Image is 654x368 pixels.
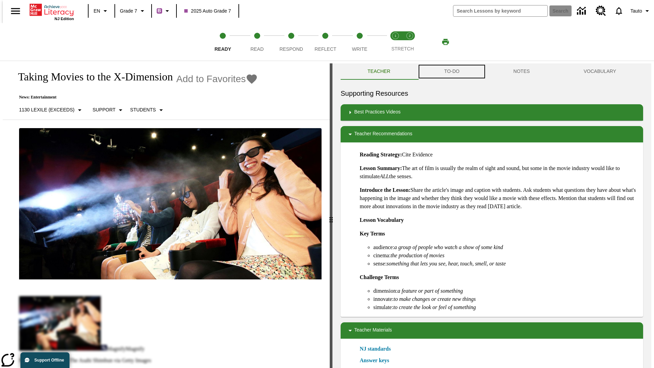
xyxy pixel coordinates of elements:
li: innovate: [373,295,638,303]
span: Reflect [315,46,337,52]
button: Read step 2 of 5 [237,23,277,61]
span: STRETCH [391,46,414,51]
button: Select Student [127,104,168,116]
p: Students [130,106,156,113]
strong: Lesson Summary: [360,165,402,171]
button: Language: EN, Select a language [91,5,112,17]
button: Respond step 3 of 5 [271,23,311,61]
span: Tauto [630,7,642,15]
button: Grade: Grade 7, Select a grade [117,5,149,17]
button: Stretch Read step 1 of 2 [386,23,405,61]
button: Open side menu [5,1,26,21]
em: to make changes or create new things [394,296,476,302]
div: Instructional Panel Tabs [341,63,643,80]
em: ALL [380,173,389,179]
button: Write step 5 of 5 [340,23,379,61]
button: Boost Class color is purple. Change class color [154,5,174,17]
button: Ready step 1 of 5 [203,23,243,61]
p: The art of film is usually the realm of sight and sound, but some in the movie industry would lik... [360,164,638,181]
span: Read [250,46,264,52]
li: sense: [373,260,638,268]
button: NOTES [486,63,557,80]
p: Teacher Recommendations [354,130,412,138]
strong: Challenge Terms [360,274,399,280]
h1: Taking Movies to the X-Dimension [11,71,173,83]
em: to create the look or feel of something [393,304,476,310]
span: Grade 7 [120,7,137,15]
p: News: Entertainment [11,95,258,100]
p: Support [93,106,115,113]
button: Select Lexile, 1130 Lexile (Exceeds) [16,104,87,116]
text: 2 [409,34,410,37]
li: cinema: [373,251,638,260]
strong: Key Terms [360,231,385,236]
span: Respond [279,46,303,52]
span: EN [94,7,100,15]
button: TO-DO [417,63,486,80]
strong: Lesson Vocabulary [360,217,404,223]
a: Notifications [610,2,628,20]
div: activity [332,63,651,368]
li: audience: [373,243,638,251]
button: Stretch Respond step 2 of 2 [400,23,420,61]
div: Home [30,2,74,21]
span: Write [352,46,367,52]
img: Panel in front of the seats sprays water mist to the happy audience at a 4DX-equipped theater. [19,128,322,279]
p: 1130 Lexile (Exceeds) [19,106,75,113]
em: something that lets you see, hear, touch, smell, or taste [387,261,506,266]
div: Teacher Recommendations [341,126,643,142]
button: Print [435,36,456,48]
em: a group of people who watch a show of some kind [394,244,503,250]
button: Support Offline [20,352,69,368]
strong: Reading Strategy: [360,152,402,157]
span: NJ Edition [54,17,74,21]
button: Add to Favorites - Taking Movies to the X-Dimension [176,73,258,85]
button: Scaffolds, Support [90,104,127,116]
text: 1 [394,34,396,37]
button: Profile/Settings [628,5,654,17]
li: dimension: [373,287,638,295]
div: Teacher Materials [341,322,643,339]
a: Data Center [573,2,592,20]
button: Reflect step 4 of 5 [306,23,345,61]
span: Support Offline [34,358,64,363]
em: the production of movies [391,252,445,258]
em: a feature or part of something [398,288,463,294]
strong: Introduce the Lesson: [360,187,410,193]
p: Teacher Materials [354,326,392,335]
div: Press Enter or Spacebar and then press right and left arrow keys to move the slider [330,63,332,368]
span: Ready [215,46,231,52]
span: 2025 Auto Grade 7 [184,7,231,15]
h6: Supporting Resources [341,88,643,99]
p: Share the article's image and caption with students. Ask students what questions they have about ... [360,186,638,211]
button: VOCABULARY [557,63,643,80]
p: Best Practices Videos [354,108,401,117]
input: search field [453,5,547,16]
span: Add to Favorites [176,74,246,85]
li: simulate: [373,303,638,311]
button: Teacher [341,63,417,80]
div: Best Practices Videos [341,104,643,121]
a: Answer keys, Will open in new browser window or tab [360,356,389,365]
div: reading [3,63,330,365]
span: B [158,6,161,15]
p: Cite Evidence [360,151,638,159]
a: Resource Center, Will open in new tab [592,2,610,20]
a: NJ standards [360,345,395,353]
